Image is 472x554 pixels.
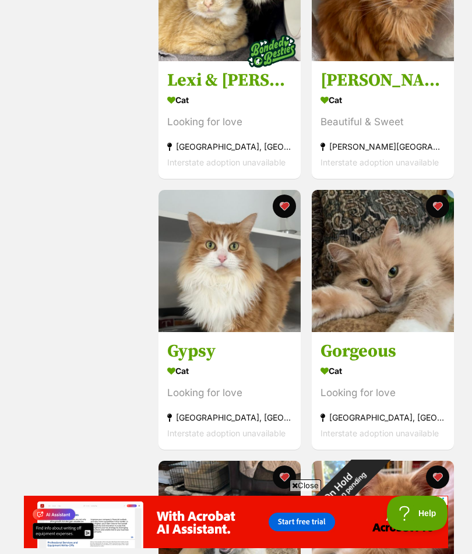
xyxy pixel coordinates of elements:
[320,362,445,379] div: Cat
[312,61,454,179] a: [PERSON_NAME] Cat Beautiful & Sweet [PERSON_NAME][GEOGRAPHIC_DATA] Interstate adoption unavailabl...
[320,340,445,362] h3: Gorgeous
[425,195,449,218] button: favourite
[387,496,449,531] iframe: Help Scout Beacon - Open
[320,139,445,154] div: [PERSON_NAME][GEOGRAPHIC_DATA]
[24,496,448,548] iframe: Advertisement
[167,385,292,401] div: Looking for love
[242,22,301,80] img: bonded besties
[167,157,286,167] span: Interstate adoption unavailable
[167,114,292,130] div: Looking for love
[320,91,445,108] div: Cat
[273,465,296,489] button: favourite
[167,91,292,108] div: Cat
[158,331,301,450] a: Gypsy Cat Looking for love [GEOGRAPHIC_DATA], [GEOGRAPHIC_DATA] Interstate adoption unavailable f...
[167,139,292,154] div: [GEOGRAPHIC_DATA], [GEOGRAPHIC_DATA]
[425,465,449,489] button: favourite
[273,195,296,218] button: favourite
[290,479,321,491] span: Close
[312,331,454,450] a: Gorgeous Cat Looking for love [GEOGRAPHIC_DATA], [GEOGRAPHIC_DATA] Interstate adoption unavailabl...
[167,362,292,379] div: Cat
[158,190,301,332] img: Gypsy
[167,340,292,362] h3: Gypsy
[320,385,445,401] div: Looking for love
[320,157,439,167] span: Interstate adoption unavailable
[312,190,454,332] img: Gorgeous
[320,410,445,425] div: [GEOGRAPHIC_DATA], [GEOGRAPHIC_DATA]
[320,428,439,438] span: Interstate adoption unavailable
[320,114,445,130] div: Beautiful & Sweet
[158,61,301,179] a: Lexi & [PERSON_NAME] Cat Looking for love [GEOGRAPHIC_DATA], [GEOGRAPHIC_DATA] Interstate adoptio...
[320,69,445,91] h3: [PERSON_NAME]
[167,428,286,438] span: Interstate adoption unavailable
[167,410,292,425] div: [GEOGRAPHIC_DATA], [GEOGRAPHIC_DATA]
[167,69,292,91] h3: Lexi & [PERSON_NAME]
